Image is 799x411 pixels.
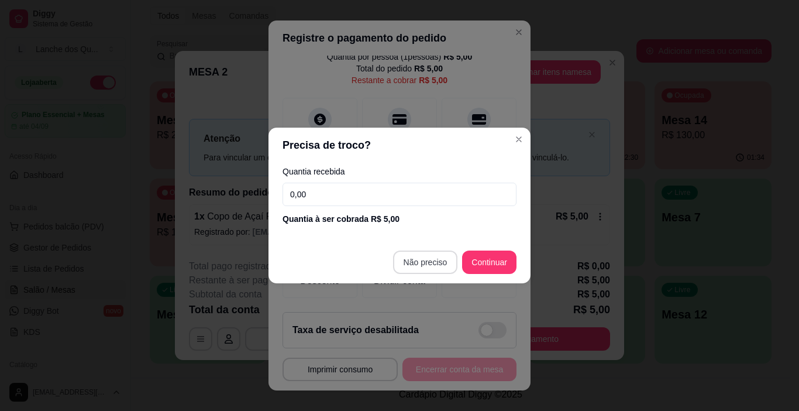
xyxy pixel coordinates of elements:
[393,251,458,274] button: Não preciso
[283,167,516,176] label: Quantia recebida
[509,130,528,149] button: Close
[283,213,516,225] div: Quantia à ser cobrada R$ 5,00
[462,251,516,274] button: Continuar
[268,128,531,163] header: Precisa de troco?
